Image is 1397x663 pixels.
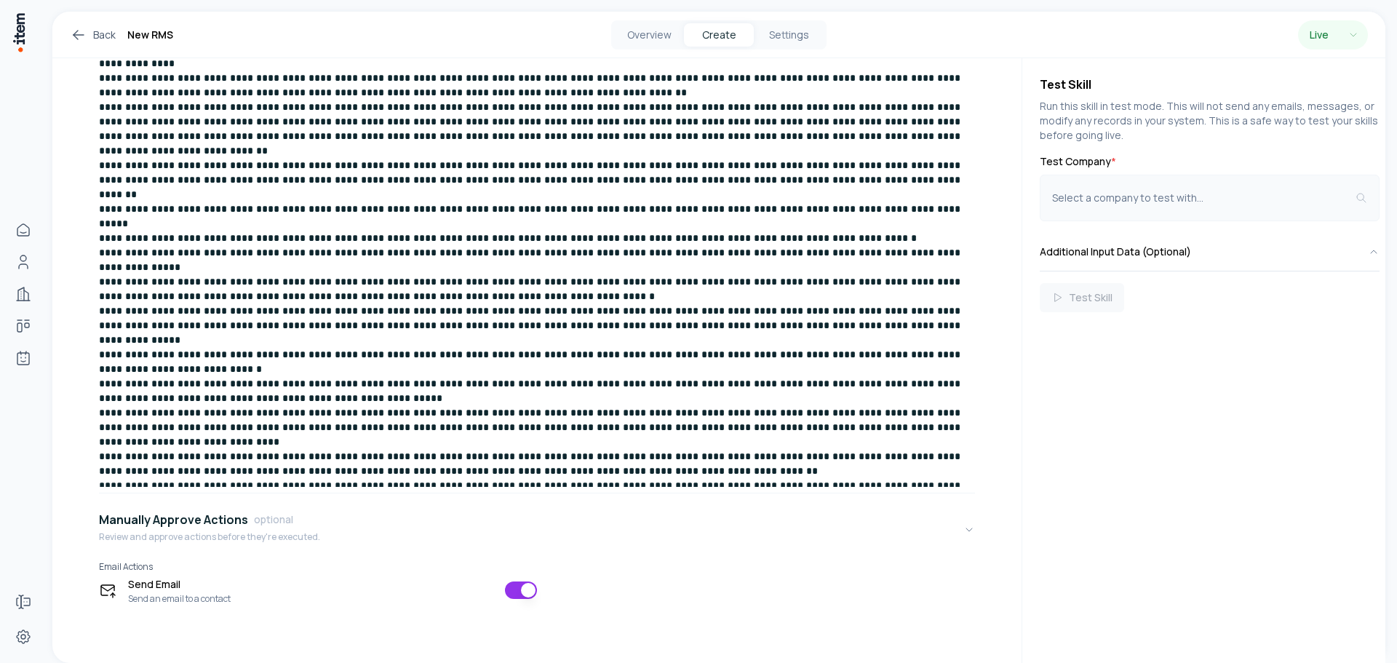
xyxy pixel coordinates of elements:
[9,587,38,616] a: Forms
[1040,99,1380,143] p: Run this skill in test mode. This will not send any emails, messages, or modify any records in yo...
[99,560,537,573] h6: Email Actions
[614,23,684,47] button: Overview
[9,622,38,651] a: Settings
[1040,154,1380,169] label: Test Company
[684,23,754,47] button: Create
[254,512,293,527] span: optional
[127,26,173,44] h1: New RMS
[1040,233,1380,271] button: Additional Input Data (Optional)
[754,23,824,47] button: Settings
[128,576,231,593] span: Send Email
[9,247,38,277] a: People
[9,279,38,309] a: Companies
[128,593,231,605] span: Send an email to a contact
[12,12,26,53] img: Item Brain Logo
[9,215,38,245] a: Home
[99,499,975,560] button: Manually Approve ActionsoptionalReview and approve actions before they're executed.
[70,26,116,44] a: Back
[99,531,320,543] p: Review and approve actions before they're executed.
[9,344,38,373] a: Agents
[1040,76,1380,93] h4: Test Skill
[99,560,975,616] div: Manually Approve ActionsoptionalReview and approve actions before they're executed.
[99,511,248,528] h4: Manually Approve Actions
[9,311,38,341] a: Deals
[1052,191,1356,205] div: Select a company to test with...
